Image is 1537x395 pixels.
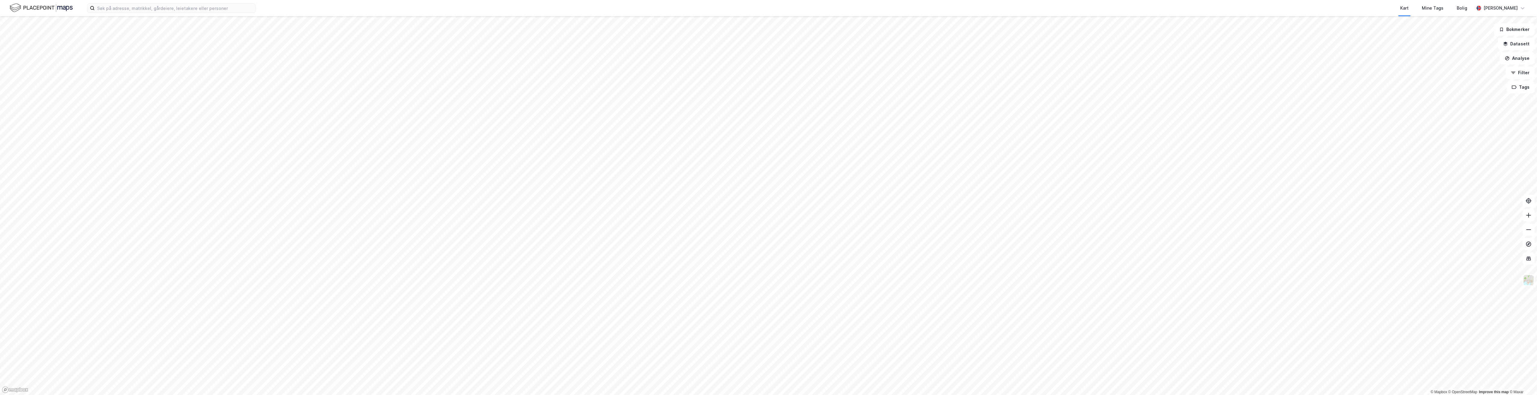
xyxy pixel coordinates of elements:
div: Mine Tags [1422,5,1443,12]
img: Z [1523,274,1534,286]
div: Bolig [1457,5,1467,12]
button: Analyse [1500,52,1535,64]
button: Filter [1506,67,1535,79]
div: [PERSON_NAME] [1483,5,1518,12]
div: Kontrollprogram for chat [1507,366,1537,395]
a: OpenStreetMap [1448,390,1477,394]
iframe: Chat Widget [1507,366,1537,395]
a: Improve this map [1479,390,1509,394]
button: Tags [1507,81,1535,93]
a: Mapbox homepage [2,386,28,393]
img: logo.f888ab2527a4732fd821a326f86c7f29.svg [10,3,73,13]
button: Bokmerker [1494,23,1535,35]
button: Datasett [1498,38,1535,50]
div: Kart [1400,5,1409,12]
input: Søk på adresse, matrikkel, gårdeiere, leietakere eller personer [95,4,255,13]
a: Mapbox [1431,390,1447,394]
